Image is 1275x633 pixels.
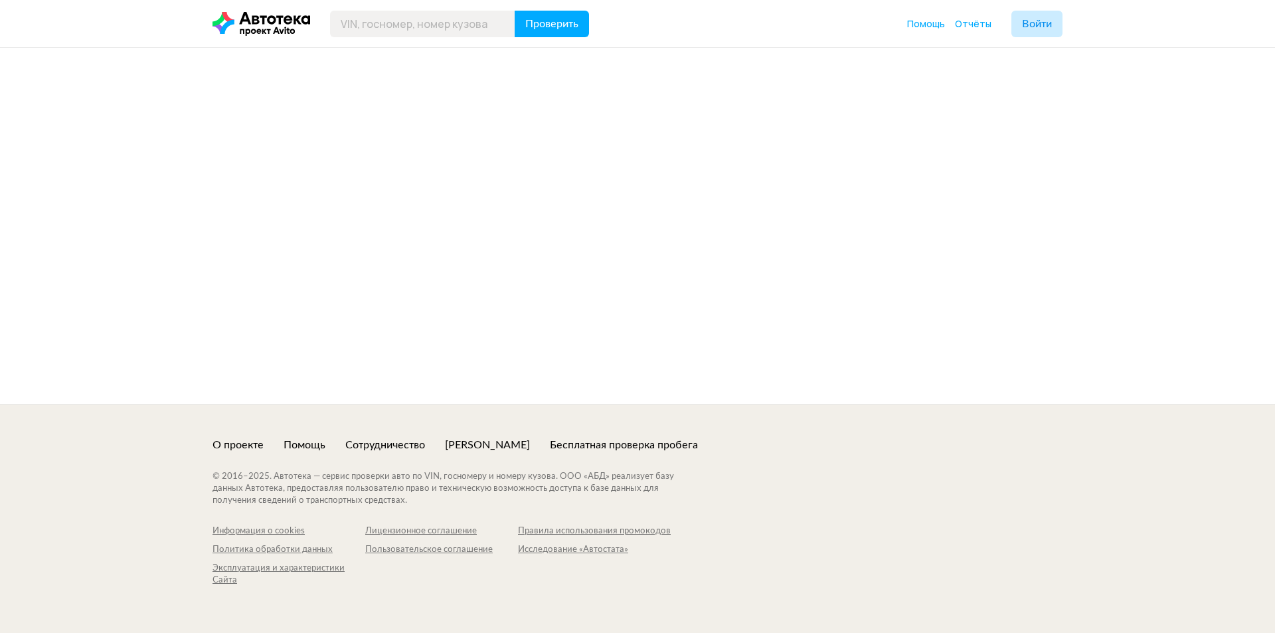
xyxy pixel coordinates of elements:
[1011,11,1062,37] button: Войти
[212,471,701,507] div: © 2016– 2025 . Автотека — сервис проверки авто по VIN, госномеру и номеру кузова. ООО «АБД» реали...
[365,525,518,537] a: Лицензионное соглашение
[284,438,325,452] a: Помощь
[445,438,530,452] a: [PERSON_NAME]
[345,438,425,452] a: Сотрудничество
[330,11,515,37] input: VIN, госномер, номер кузова
[365,544,518,556] a: Пользовательское соглашение
[955,17,991,30] span: Отчёты
[518,544,671,556] a: Исследование «Автостата»
[518,525,671,537] a: Правила использования промокодов
[550,438,698,452] a: Бесплатная проверка пробега
[212,563,365,587] a: Эксплуатация и характеристики Сайта
[955,17,991,31] a: Отчёты
[212,525,365,537] a: Информация о cookies
[515,11,589,37] button: Проверить
[907,17,945,31] a: Помощь
[212,544,365,556] a: Политика обработки данных
[907,17,945,30] span: Помощь
[525,19,578,29] span: Проверить
[1022,19,1052,29] span: Войти
[212,438,264,452] a: О проекте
